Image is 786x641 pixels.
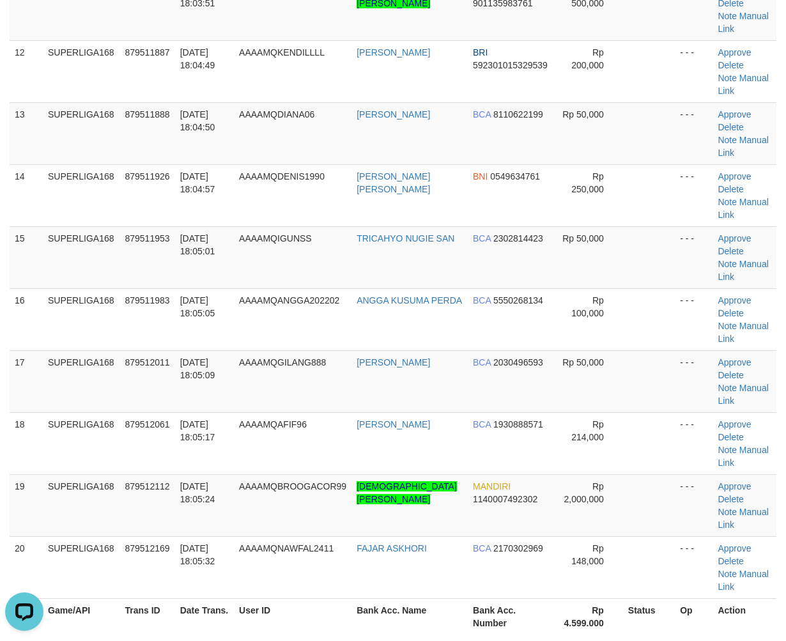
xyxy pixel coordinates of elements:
[718,109,751,120] a: Approve
[473,543,491,553] span: BCA
[10,102,43,164] td: 13
[180,47,215,70] span: [DATE] 18:04:49
[43,40,119,102] td: SUPERLIGA168
[473,481,511,491] span: MANDIRI
[180,233,215,256] span: [DATE] 18:05:01
[675,412,713,474] td: - - -
[473,171,488,181] span: BNI
[473,295,491,305] span: BCA
[180,109,215,132] span: [DATE] 18:04:50
[493,419,543,429] span: Copy 1930888571 to clipboard
[675,164,713,226] td: - - -
[10,350,43,412] td: 17
[718,233,751,243] a: Approve
[239,295,339,305] span: AAAAMQANGGA202202
[718,481,751,491] a: Approve
[43,536,119,598] td: SUPERLIGA168
[239,419,307,429] span: AAAAMQAFIF96
[718,569,768,592] a: Manual Link
[718,47,751,58] a: Approve
[562,357,604,367] span: Rp 50,000
[351,598,468,635] th: Bank Acc. Name
[718,321,737,331] a: Note
[718,321,768,344] a: Manual Link
[357,109,430,120] a: [PERSON_NAME]
[125,233,169,243] span: 879511953
[718,11,768,34] a: Manual Link
[718,445,737,455] a: Note
[571,295,604,318] span: Rp 100,000
[43,474,119,536] td: SUPERLIGA168
[493,357,543,367] span: Copy 2030496593 to clipboard
[718,259,768,282] a: Manual Link
[239,47,325,58] span: AAAAMQKENDILLLL
[675,474,713,536] td: - - -
[718,383,737,393] a: Note
[10,412,43,474] td: 18
[10,288,43,350] td: 16
[718,246,743,256] a: Delete
[119,598,174,635] th: Trans ID
[357,481,457,504] a: [DEMOGRAPHIC_DATA][PERSON_NAME]
[180,481,215,504] span: [DATE] 18:05:24
[473,419,491,429] span: BCA
[554,598,623,635] th: Rp 4.599.000
[562,233,604,243] span: Rp 50,000
[43,102,119,164] td: SUPERLIGA168
[239,109,314,120] span: AAAAMQDIANA06
[718,445,768,468] a: Manual Link
[180,419,215,442] span: [DATE] 18:05:17
[718,135,737,145] a: Note
[718,73,768,96] a: Manual Link
[718,507,737,517] a: Note
[718,419,751,429] a: Approve
[43,288,119,350] td: SUPERLIGA168
[493,543,543,553] span: Copy 2170302969 to clipboard
[10,40,43,102] td: 12
[718,197,737,207] a: Note
[473,357,491,367] span: BCA
[473,47,488,58] span: BRI
[125,481,169,491] span: 879512112
[493,295,543,305] span: Copy 5550268134 to clipboard
[718,73,737,83] a: Note
[718,259,737,269] a: Note
[718,556,743,566] a: Delete
[675,102,713,164] td: - - -
[718,135,768,158] a: Manual Link
[718,543,751,553] a: Approve
[675,350,713,412] td: - - -
[571,419,604,442] span: Rp 214,000
[357,47,430,58] a: [PERSON_NAME]
[718,494,743,504] a: Delete
[718,308,743,318] a: Delete
[43,598,119,635] th: Game/API
[125,357,169,367] span: 879512011
[718,295,751,305] a: Approve
[623,598,675,635] th: Status
[10,226,43,288] td: 15
[493,233,543,243] span: Copy 2302814423 to clipboard
[125,47,169,58] span: 879511887
[357,543,427,553] a: FAJAR ASKHORI
[718,370,743,380] a: Delete
[5,5,43,43] button: Open LiveChat chat widget
[473,109,491,120] span: BCA
[180,543,215,566] span: [DATE] 18:05:32
[675,40,713,102] td: - - -
[10,536,43,598] td: 20
[239,357,326,367] span: AAAAMQGILANG888
[473,494,537,504] span: Copy 1140007492302 to clipboard
[473,60,548,70] span: Copy 592301015329539 to clipboard
[357,233,454,243] a: TRICAHYO NUGIE SAN
[718,507,768,530] a: Manual Link
[125,419,169,429] span: 879512061
[473,233,491,243] span: BCA
[490,171,540,181] span: Copy 0549634761 to clipboard
[675,598,713,635] th: Op
[357,171,430,194] a: [PERSON_NAME] [PERSON_NAME]
[43,412,119,474] td: SUPERLIGA168
[357,419,430,429] a: [PERSON_NAME]
[239,233,312,243] span: AAAAMQIGUNSS
[713,598,776,635] th: Action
